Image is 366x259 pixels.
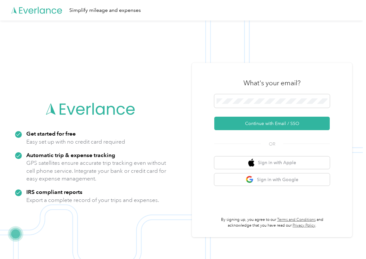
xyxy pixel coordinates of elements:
strong: Get started for free [26,130,76,137]
strong: IRS compliant reports [26,188,82,195]
a: Privacy Policy [293,223,315,228]
img: apple logo [248,159,255,167]
button: apple logoSign in with Apple [214,156,330,169]
a: Terms and Conditions [277,217,316,222]
div: Simplify mileage and expenses [69,6,141,14]
img: google logo [246,176,254,184]
p: GPS satellites ensure accurate trip tracking even without cell phone service. Integrate your bank... [26,159,166,183]
h3: What's your email? [243,79,301,88]
span: OR [261,141,283,147]
iframe: Everlance-gr Chat Button Frame [330,223,366,259]
p: Export a complete record of your trips and expenses. [26,196,159,204]
button: Continue with Email / SSO [214,117,330,130]
p: Easy set up with no credit card required [26,138,125,146]
p: By signing up, you agree to our and acknowledge that you have read our . [214,217,330,228]
strong: Automatic trip & expense tracking [26,152,115,158]
button: google logoSign in with Google [214,173,330,186]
